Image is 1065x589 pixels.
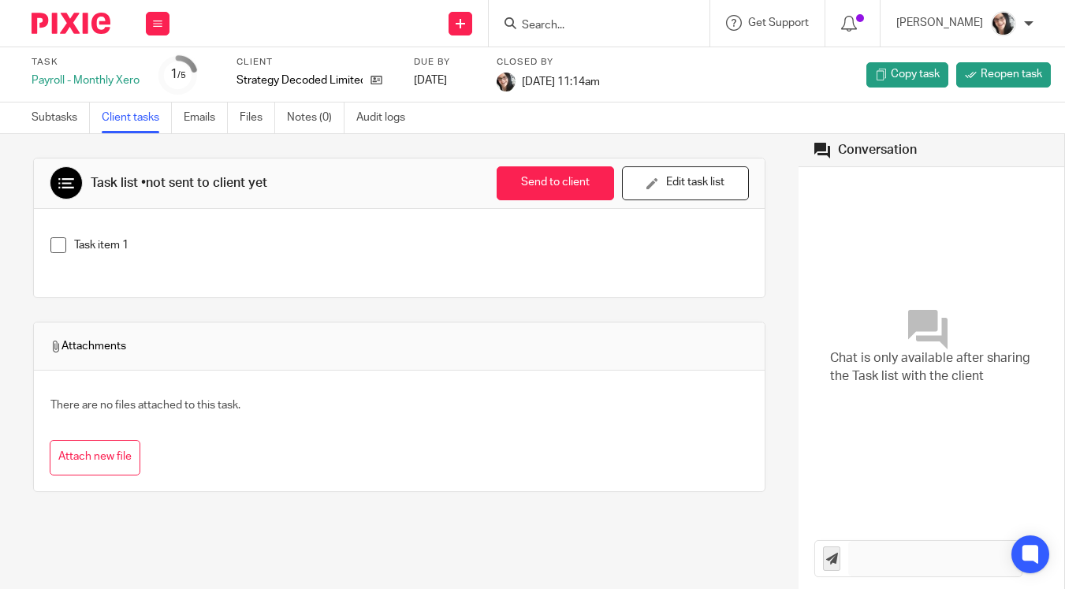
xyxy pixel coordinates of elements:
button: Attach new file [50,440,140,475]
a: Reopen task [956,62,1051,88]
button: Send to client [497,166,614,200]
span: [DATE] 11:14am [522,76,600,87]
span: Reopen task [981,66,1042,82]
p: Strategy Decoded Limited [236,73,363,88]
button: Edit task list [622,166,749,200]
a: Notes (0) [287,103,344,133]
label: Task [32,56,140,69]
a: Subtasks [32,103,90,133]
div: [DATE] [414,73,477,88]
span: There are no files attached to this task. [50,400,240,411]
a: Client tasks [102,103,172,133]
div: Task list • [91,175,267,192]
a: Audit logs [356,103,417,133]
small: /5 [177,71,186,80]
input: Search [520,19,662,33]
a: Files [240,103,275,133]
a: Copy task [866,62,948,88]
label: Closed by [497,56,600,69]
a: Emails [184,103,228,133]
span: Attachments [50,338,126,354]
img: Pixie [32,13,110,34]
span: not sent to client yet [146,177,267,189]
img: me%20(1).jpg [497,73,516,91]
span: Get Support [748,17,809,28]
div: Payroll - Monthly Xero [32,73,140,88]
div: 1 [170,65,186,84]
span: Chat is only available after sharing the Task list with the client [830,349,1033,386]
p: [PERSON_NAME] [896,15,983,31]
img: me%20(1).jpg [991,11,1016,36]
label: Client [236,56,394,69]
span: Copy task [891,66,940,82]
label: Due by [414,56,477,69]
div: Conversation [838,142,917,158]
p: Task item 1 [74,237,748,253]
